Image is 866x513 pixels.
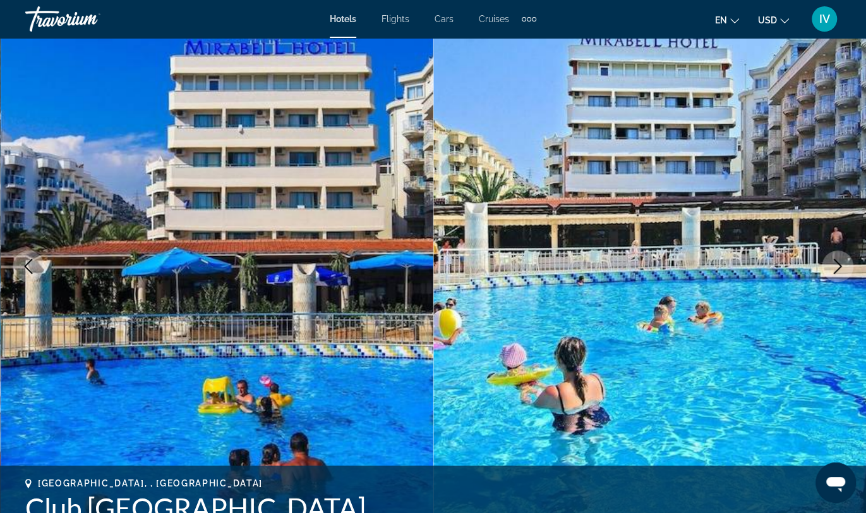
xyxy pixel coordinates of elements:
[479,14,509,24] a: Cruises
[758,11,789,29] button: Change currency
[715,15,727,25] span: en
[38,478,263,488] span: [GEOGRAPHIC_DATA], , [GEOGRAPHIC_DATA]
[758,15,777,25] span: USD
[822,250,853,282] button: Next image
[330,14,356,24] a: Hotels
[819,13,830,25] span: IV
[25,3,152,35] a: Travorium
[715,11,739,29] button: Change language
[522,9,536,29] button: Extra navigation items
[815,462,856,503] iframe: Кнопка запуска окна обмена сообщениями
[382,14,409,24] a: Flights
[808,6,841,32] button: User Menu
[435,14,454,24] a: Cars
[13,250,44,282] button: Previous image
